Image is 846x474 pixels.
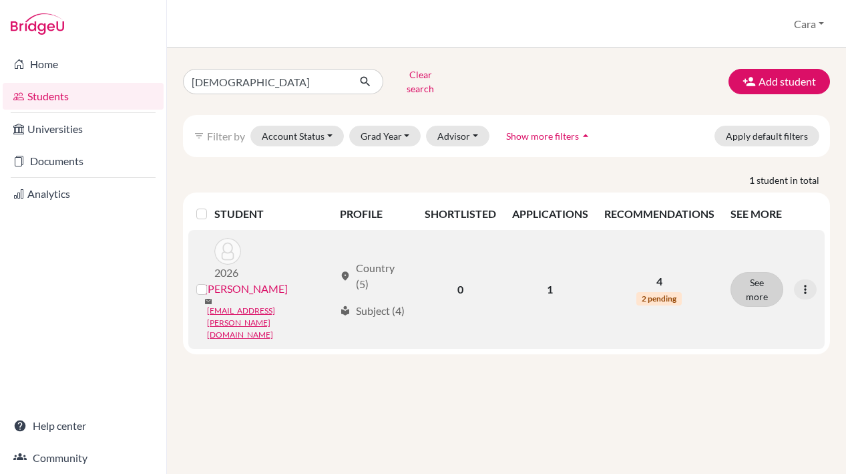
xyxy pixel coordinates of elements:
[214,265,241,281] p: 2026
[3,445,164,471] a: Community
[340,260,408,292] div: Country (5)
[332,198,416,230] th: PROFILE
[579,129,592,142] i: arrow_drop_up
[788,11,830,37] button: Cara
[214,238,241,265] img: Lin, Krisha
[495,126,604,146] button: Show more filtersarrow_drop_up
[340,306,351,316] span: local_library
[340,303,405,319] div: Subject (4)
[3,51,164,78] a: Home
[504,198,596,230] th: APPLICATIONS
[3,181,164,207] a: Analytics
[636,292,682,306] span: 2 pending
[194,130,204,141] i: filter_list
[722,198,825,230] th: SEE MORE
[417,198,504,230] th: SHORTLISTED
[3,148,164,174] a: Documents
[596,198,722,230] th: RECOMMENDATIONS
[604,273,714,289] p: 4
[417,230,504,349] td: 0
[204,298,212,306] span: mail
[3,83,164,110] a: Students
[728,69,830,94] button: Add student
[714,126,819,146] button: Apply default filters
[3,116,164,142] a: Universities
[749,173,757,187] strong: 1
[11,13,64,35] img: Bridge-U
[214,198,333,230] th: STUDENT
[506,130,579,142] span: Show more filters
[3,412,164,439] a: Help center
[757,173,830,187] span: student in total
[504,230,596,349] td: 1
[730,272,783,307] button: See more
[250,126,344,146] button: Account Status
[207,305,335,341] a: [EMAIL_ADDRESS][PERSON_NAME][DOMAIN_NAME]
[204,281,288,297] a: [PERSON_NAME]
[383,64,457,99] button: Clear search
[183,69,349,94] input: Find student by name...
[349,126,421,146] button: Grad Year
[207,130,245,142] span: Filter by
[340,271,351,281] span: location_on
[426,126,489,146] button: Advisor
